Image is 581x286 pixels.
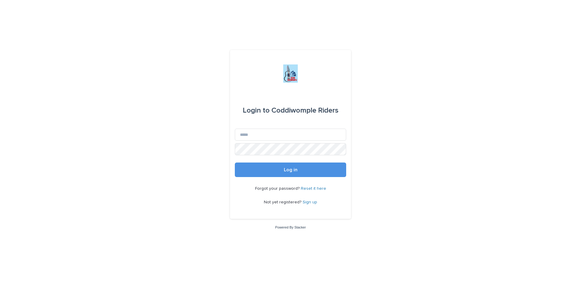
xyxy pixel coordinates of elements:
a: Sign up [303,200,317,204]
a: Powered By Stacker [275,225,306,229]
img: jxsLJbdS1eYBI7rVAS4p [283,64,298,83]
span: Log in [284,167,297,172]
div: Coddiwomple Riders [243,102,339,119]
span: Not yet registered? [264,200,303,204]
span: Login to [243,107,270,114]
button: Log in [235,163,346,177]
a: Reset it here [301,186,326,191]
span: Forgot your password? [255,186,301,191]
